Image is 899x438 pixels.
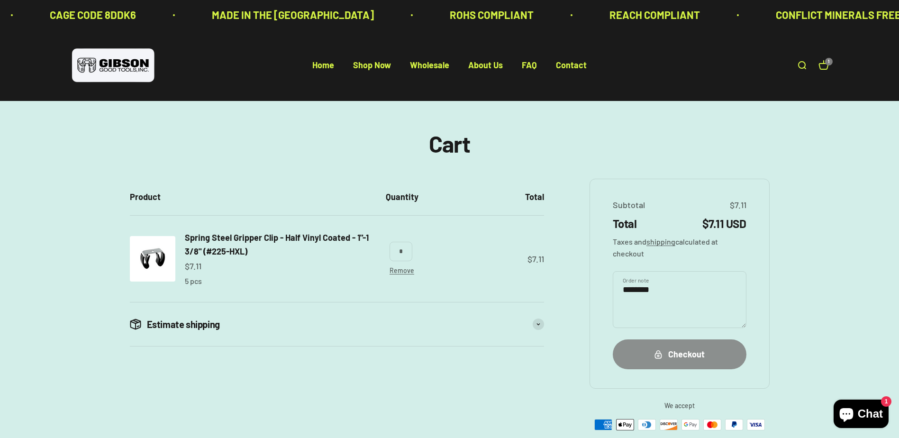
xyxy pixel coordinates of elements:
img: Gripper clip, made & shipped from the USA! [130,236,175,282]
td: $7.11 [426,216,544,302]
a: Contact [556,60,587,71]
a: Shop Now [353,60,391,71]
span: Estimate shipping [147,318,220,331]
a: Home [312,60,334,71]
span: $7.11 [730,198,746,212]
span: $7.11 USD [702,216,746,232]
p: MADE IN THE [GEOGRAPHIC_DATA] [212,7,374,23]
span: We accept [590,400,770,411]
a: shipping [646,237,675,246]
cart-count: 1 [825,58,833,65]
input: Change quantity [390,242,412,261]
th: Product [130,179,378,215]
th: Total [426,179,544,215]
button: Checkout [613,339,746,369]
h1: Cart [429,131,470,156]
span: Total [613,216,637,232]
a: FAQ [522,60,537,71]
div: Checkout [632,347,727,361]
p: REACH COMPLIANT [609,7,700,23]
a: Wholesale [410,60,449,71]
span: Spring Steel Gripper Clip - Half Vinyl Coated - 1"-1 3/8" (#225-HXL) [185,232,369,256]
inbox-online-store-chat: Shopify online store chat [831,400,891,430]
p: 5 pcs [185,275,202,287]
summary: Estimate shipping [130,302,544,346]
a: Remove [390,266,414,274]
span: Taxes and calculated at checkout [613,236,746,260]
sale-price: $7.11 [185,259,201,273]
th: Quantity [378,179,426,215]
p: CAGE CODE 8DDK6 [50,7,136,23]
a: Spring Steel Gripper Clip - Half Vinyl Coated - 1"-1 3/8" (#225-HXL) [185,231,371,258]
a: About Us [468,60,503,71]
p: ROHS COMPLIANT [450,7,534,23]
span: Subtotal [613,198,645,212]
